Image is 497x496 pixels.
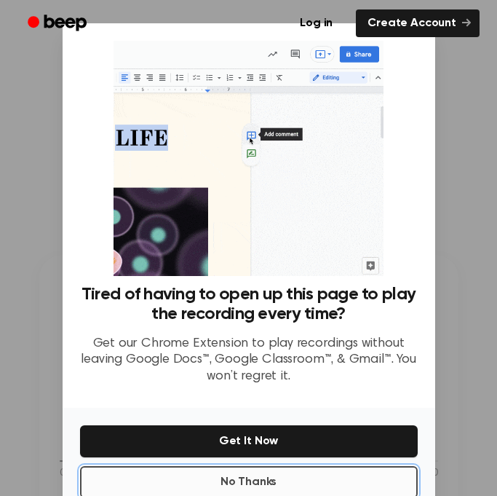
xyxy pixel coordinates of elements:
[17,9,100,38] a: Beep
[356,9,480,37] a: Create Account
[285,7,347,40] a: Log in
[80,285,418,324] h3: Tired of having to open up this page to play the recording every time?
[80,336,418,385] p: Get our Chrome Extension to play recordings without leaving Google Docs™, Google Classroom™, & Gm...
[80,425,418,457] button: Get It Now
[114,41,383,276] img: Beep extension in action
